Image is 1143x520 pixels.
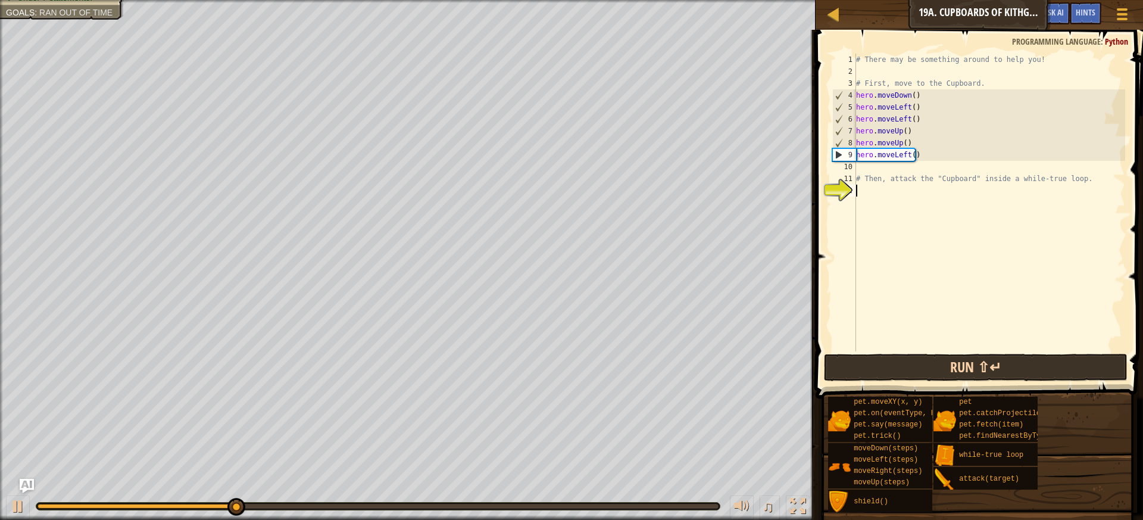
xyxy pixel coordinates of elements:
span: pet [959,398,972,406]
div: 12 [832,185,856,197]
div: 8 [833,137,856,149]
span: Hints [1076,7,1095,18]
img: portrait.png [933,468,956,491]
button: Show game menu [1107,2,1137,30]
div: 10 [832,161,856,173]
button: Adjust volume [730,496,754,520]
span: while-true loop [959,451,1023,459]
span: : [1101,36,1105,47]
span: attack(target) [959,475,1019,483]
div: 6 [833,113,856,125]
button: Toggle fullscreen [786,496,810,520]
span: Goals [6,8,35,17]
img: portrait.png [828,456,851,478]
img: portrait.png [933,444,956,467]
span: moveDown(steps) [854,444,918,453]
button: Ctrl + P: Play [6,496,30,520]
img: portrait.png [828,491,851,513]
div: 9 [833,149,856,161]
span: pet.trick() [854,432,901,440]
span: pet.moveXY(x, y) [854,398,922,406]
span: Ask AI [1044,7,1064,18]
div: 11 [832,173,856,185]
span: ♫ [762,497,774,515]
span: moveUp(steps) [854,478,910,487]
img: portrait.png [933,409,956,432]
span: Ran out of time [39,8,113,17]
span: : [35,8,39,17]
div: 1 [832,54,856,66]
span: pet.fetch(item) [959,421,1023,429]
span: Programming language [1012,36,1101,47]
button: Ask AI [1038,2,1070,24]
button: Ask AI [20,479,34,493]
img: portrait.png [828,409,851,432]
span: moveLeft(steps) [854,456,918,464]
div: 5 [833,101,856,113]
span: pet.catchProjectile(arrow) [959,409,1070,418]
span: moveRight(steps) [854,467,922,475]
div: 7 [833,125,856,137]
div: 3 [832,77,856,89]
span: pet.say(message) [854,421,922,429]
span: shield() [854,497,888,506]
span: Python [1105,36,1128,47]
button: Run ⇧↵ [824,354,1128,381]
button: ♫ [760,496,780,520]
div: 4 [833,89,856,101]
span: pet.on(eventType, handler) [854,409,965,418]
span: pet.findNearestByType(type) [959,432,1075,440]
div: 2 [832,66,856,77]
